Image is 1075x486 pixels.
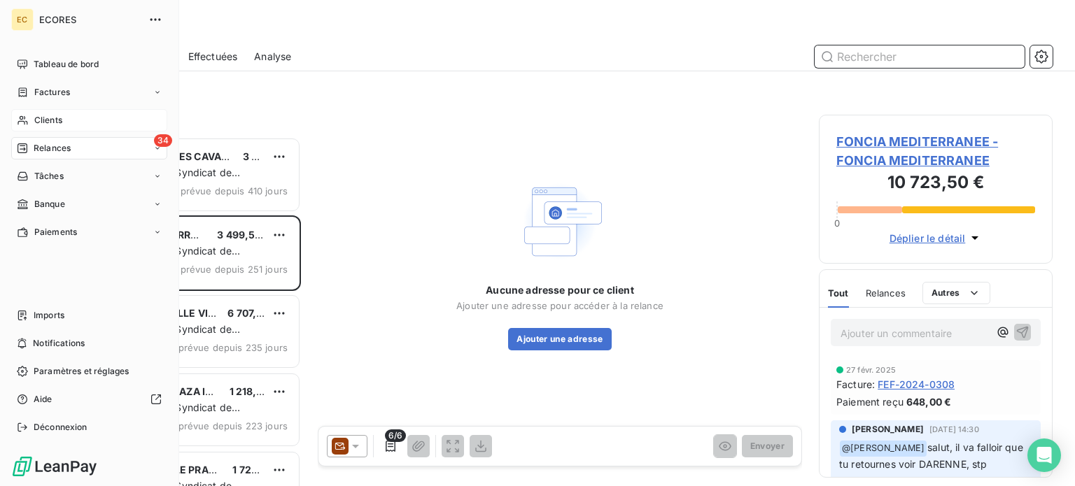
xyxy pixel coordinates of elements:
span: 3 499,50 € [217,229,271,241]
span: 27 févr. 2025 [846,366,896,374]
span: Paiement reçu [836,394,904,409]
span: 6/6 [385,429,406,442]
span: Déplier le détail [890,231,966,245]
span: Effectuées [188,50,238,64]
span: Clients [34,114,62,127]
span: 0 [834,217,840,229]
span: prévue depuis 410 jours [181,185,288,196]
a: Aide [11,388,167,410]
span: FEF-2024-0308 [878,377,955,392]
button: Déplier le détail [885,230,987,246]
span: Tableau de bord [34,58,99,71]
img: Logo LeanPay [11,455,98,478]
span: 1 218,00 € [230,385,279,397]
span: 648,00 € [906,394,951,409]
button: Autres [922,282,990,304]
span: Paramètres et réglages [34,365,129,378]
span: prévue depuis 251 jours [181,264,288,275]
span: 6 707,50 € [227,307,279,319]
span: 1 728,00 € [232,464,283,476]
span: Analyse [254,50,291,64]
span: 3 456,00 € [243,150,297,162]
div: Open Intercom Messenger [1027,438,1061,472]
span: [DATE] 14:30 [929,425,979,434]
span: @ [PERSON_NAME] [840,441,927,457]
span: Tout [828,287,849,299]
input: Rechercher [815,45,1025,68]
span: LAMY MARSEILLE PRADO VELODROME [99,464,290,476]
img: Empty state [515,177,605,266]
span: CENTURY 21 - ICAZA IMMOBILIER [99,385,262,397]
button: Envoyer [742,435,793,457]
span: Factures [34,86,70,99]
span: Relances [866,287,906,299]
span: Déconnexion [34,421,87,434]
span: Banque [34,198,65,210]
span: Relances [34,142,71,155]
div: EC [11,8,34,31]
span: [PERSON_NAME] [852,423,924,436]
button: Ajouter une adresse [508,328,611,350]
span: FONCIA MEDITERRANEE - FONCIA MEDITERRANEE [836,132,1035,170]
span: Facture : [836,377,875,392]
span: prévue depuis 235 jours [178,342,288,353]
span: Ajouter une adresse pour accéder à la relance [456,300,663,311]
span: prévue depuis 223 jours [178,420,288,431]
span: Paiements [34,226,77,238]
span: Imports [34,309,64,322]
span: Aide [34,393,52,406]
span: Aucune adresse pour ce client [486,283,633,297]
span: salut, il va falloir que tu retournes voir DARENNE, stp [839,441,1026,470]
span: Tâches [34,170,64,183]
span: Notifications [33,337,85,350]
h3: 10 723,50 € [836,170,1035,198]
span: 34 [154,134,172,147]
span: ECORES [39,14,140,25]
div: grid [67,137,301,486]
